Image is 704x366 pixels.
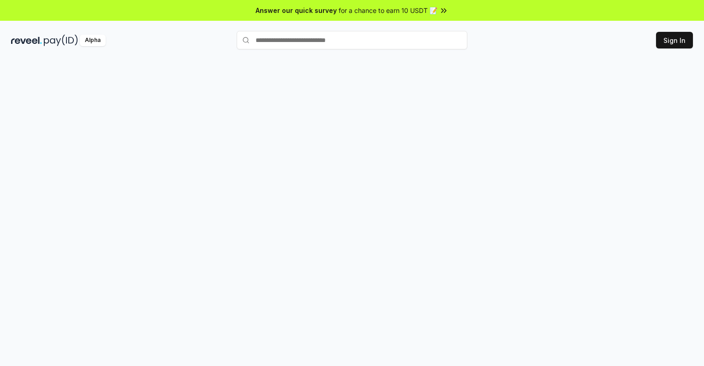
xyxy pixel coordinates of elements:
[80,35,106,46] div: Alpha
[256,6,337,15] span: Answer our quick survey
[44,35,78,46] img: pay_id
[11,35,42,46] img: reveel_dark
[339,6,437,15] span: for a chance to earn 10 USDT 📝
[656,32,693,48] button: Sign In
